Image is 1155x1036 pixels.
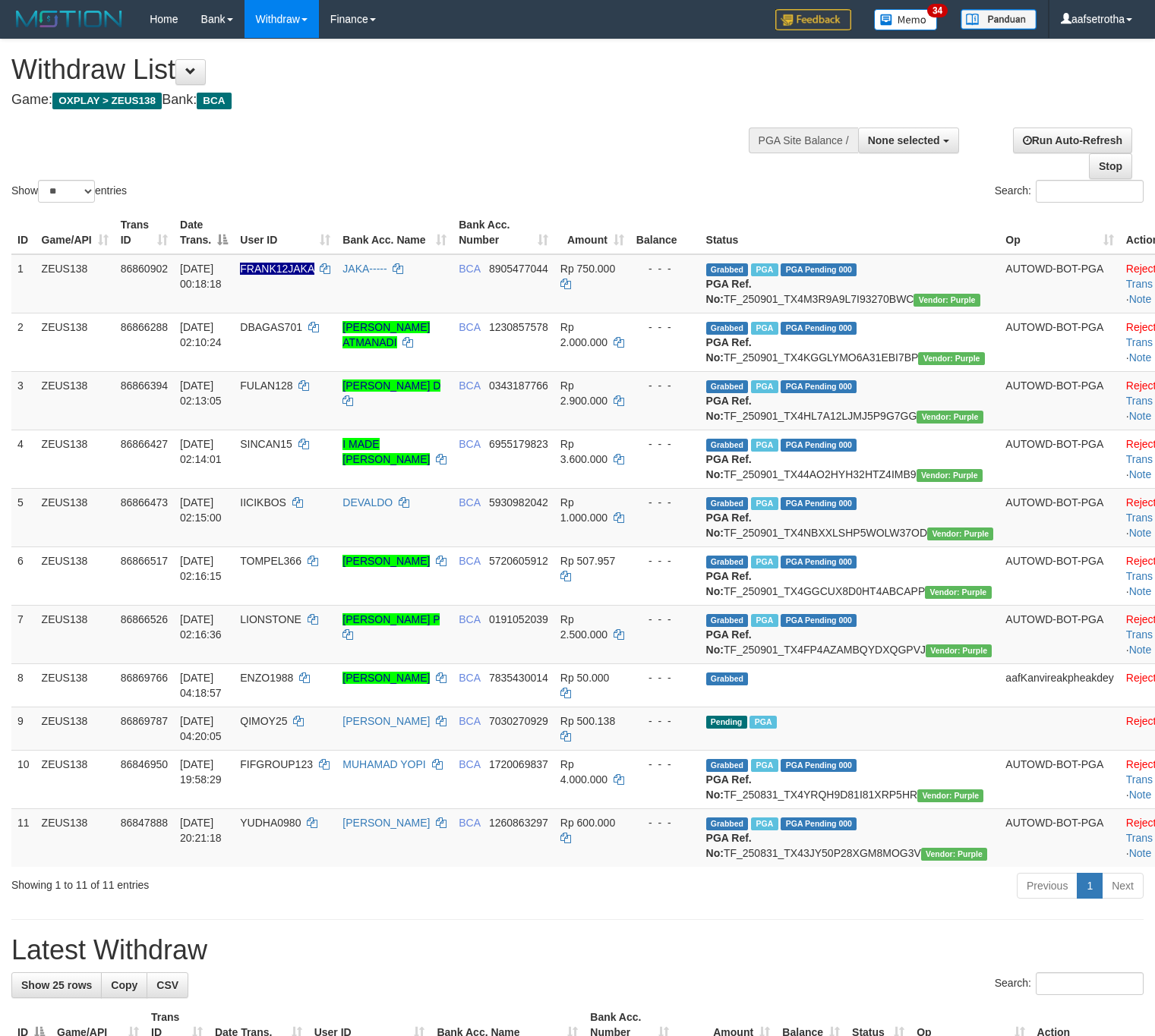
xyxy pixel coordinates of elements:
td: 5 [11,488,36,546]
td: 8 [11,663,36,707]
div: - - - [636,612,694,627]
span: Show 25 rows [21,979,92,991]
span: PGA Pending [781,380,857,393]
span: Rp 2.500.000 [560,613,607,641]
span: PGA Pending [781,322,857,335]
div: - - - [636,261,694,276]
td: ZEUS138 [36,488,115,546]
span: Vendor URL: https://trx4.1velocity.biz [917,789,983,802]
span: Copy 1230857578 to clipboard [489,321,548,333]
span: 86869787 [121,715,168,727]
span: Marked by aafpengsreynich [751,614,778,627]
span: 86869766 [121,672,168,684]
span: Rp 4.000.000 [560,758,607,786]
span: 86866394 [121,379,168,392]
a: [PERSON_NAME] [342,672,430,684]
th: Balance [630,211,700,254]
td: TF_250901_TX4HL7A12LJMJ5P9G7GG [700,371,1000,430]
span: Pending [706,716,747,729]
span: Grabbed [706,263,749,276]
span: [DATE] 02:15:00 [180,496,222,524]
td: ZEUS138 [36,371,115,430]
td: AUTOWD-BOT-PGA [999,254,1119,313]
span: DBAGAS701 [240,321,302,333]
th: Bank Acc. Name: activate to sort column ascending [336,211,453,254]
span: 86866427 [121,438,168,450]
span: 86860902 [121,263,168,275]
span: Grabbed [706,497,749,510]
b: PGA Ref. No: [706,336,752,364]
span: BCA [459,817,480,829]
td: AUTOWD-BOT-PGA [999,488,1119,546]
td: AUTOWD-BOT-PGA [999,313,1119,371]
td: ZEUS138 [36,808,115,867]
a: Previous [1017,873,1078,899]
span: QIMOY25 [240,715,287,727]
span: [DATE] 02:16:15 [180,555,222,582]
div: - - - [636,495,694,510]
h4: Game: Bank: [11,93,755,108]
td: 7 [11,605,36,663]
b: PGA Ref. No: [706,278,752,305]
span: Grabbed [706,817,749,830]
span: BCA [459,672,480,684]
a: Next [1102,873,1144,899]
span: PGA Pending [781,556,857,568]
span: Grabbed [706,672,749,685]
a: DEVALDO [342,496,393,509]
td: 10 [11,750,36,808]
span: PGA Pending [781,497,857,510]
h1: Latest Withdraw [11,935,1144,965]
a: Note [1129,410,1152,422]
span: Grabbed [706,439,749,452]
span: Copy 1260863297 to clipboard [489,817,548,829]
span: Copy 5720605912 to clipboard [489,555,548,567]
select: Showentries [38,180,95,203]
span: Marked by aafpengsreynich [751,380,778,393]
span: Grabbed [706,322,749,335]
a: Stop [1089,153,1132,179]
a: Show 25 rows [11,972,102,998]
a: Note [1129,847,1152,859]
a: Note [1129,789,1152,801]
span: None selected [868,134,940,146]
th: Trans ID: activate to sort column ascending [115,211,174,254]
span: Marked by aafpengsreynich [749,716,776,729]
th: User ID: activate to sort column ascending [234,211,336,254]
span: BCA [459,715,480,727]
span: Rp 600.000 [560,817,615,829]
b: PGA Ref. No: [706,832,752,859]
div: - - - [636,757,694,772]
td: AUTOWD-BOT-PGA [999,371,1119,430]
b: PGA Ref. No: [706,512,752,539]
img: MOTION_logo.png [11,8,127,30]
div: PGA Site Balance / [749,128,858,153]
span: Rp 2.000.000 [560,321,607,348]
span: PGA Pending [781,614,857,627]
span: 86847888 [121,817,168,829]
span: 34 [927,4,948,17]
td: TF_250831_TX43JY50P28XGM8MOG3V [700,808,1000,867]
span: PGA Pending [781,439,857,452]
span: Vendor URL: https://trx4.1velocity.biz [914,294,980,307]
img: Button%20Memo.svg [874,9,938,30]
span: Copy 1720069837 to clipboard [489,758,548,770]
span: Copy [111,979,137,991]
div: - - - [636,320,694,335]
span: BCA [459,496,480,509]
span: Marked by aafpengsreynich [751,497,778,510]
td: 11 [11,808,36,867]
span: Copy 0191052039 to clipboard [489,613,548,625]
span: CSV [156,979,178,991]
th: ID [11,211,36,254]
span: FIFGROUP123 [240,758,313,770]
a: [PERSON_NAME] [342,715,430,727]
span: Rp 50.000 [560,672,610,684]
label: Search: [995,972,1144,995]
span: Marked by aafpengsreynich [751,556,778,568]
span: Rp 507.957 [560,555,615,567]
input: Search: [1036,972,1144,995]
div: - - - [636,713,694,729]
span: Marked by aafnoeunsreypich [751,817,778,830]
th: Date Trans.: activate to sort column descending [174,211,234,254]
